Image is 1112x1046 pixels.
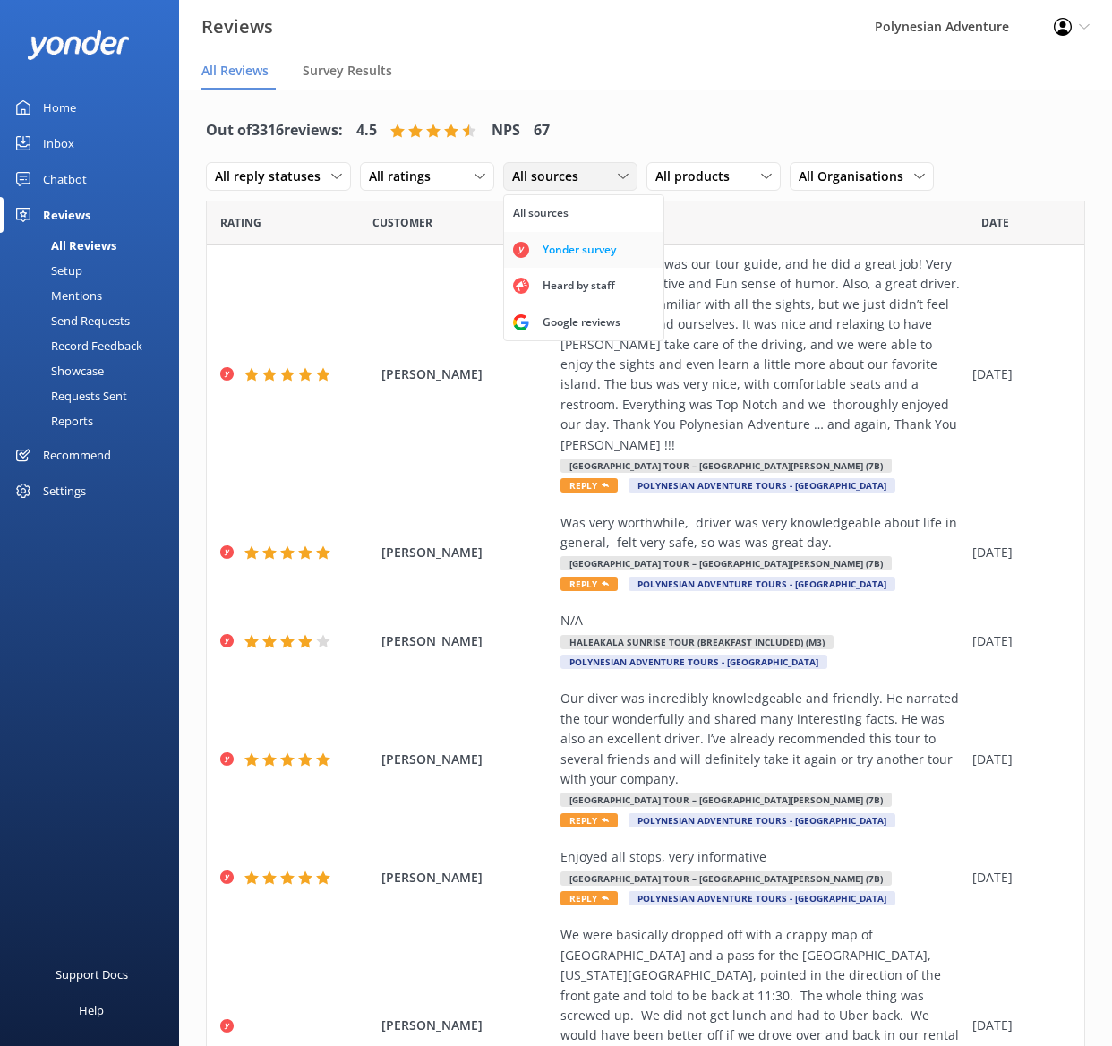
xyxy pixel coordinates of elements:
div: Send Requests [11,308,130,333]
span: All sources [512,167,589,186]
span: Polynesian Adventure Tours - [GEOGRAPHIC_DATA] [629,891,895,905]
div: Settings [43,473,86,509]
img: yonder-white-logo.png [27,30,130,60]
span: Reply [560,577,618,591]
div: Chatbot [43,161,87,197]
a: Showcase [11,358,179,383]
div: [DATE] [972,1016,1062,1035]
span: Polynesian Adventure Tours - [GEOGRAPHIC_DATA] [629,478,895,493]
span: All Organisations [799,167,914,186]
a: Requests Sent [11,383,179,408]
div: Mentions [11,283,102,308]
span: Reply [560,891,618,905]
div: Support Docs [56,956,128,992]
span: Polynesian Adventure Tours - [GEOGRAPHIC_DATA] [629,577,895,591]
span: All ratings [369,167,441,186]
span: Polynesian Adventure Tours - [GEOGRAPHIC_DATA] [629,813,895,827]
span: [GEOGRAPHIC_DATA] Tour – [GEOGRAPHIC_DATA][PERSON_NAME] (7B) [560,793,892,807]
span: Reply [560,478,618,493]
span: Date [220,214,261,231]
div: Requests Sent [11,383,127,408]
span: Date [981,214,1009,231]
span: Survey Results [303,62,392,80]
div: Inbox [43,125,74,161]
span: All reply statuses [215,167,331,186]
h4: 4.5 [356,119,377,142]
div: Setup [11,258,82,283]
span: [GEOGRAPHIC_DATA] Tour – [GEOGRAPHIC_DATA][PERSON_NAME] (7B) [560,459,892,473]
span: [PERSON_NAME] [381,631,552,651]
a: Setup [11,258,179,283]
div: [DATE] [972,364,1062,384]
a: Send Requests [11,308,179,333]
div: Our diver was incredibly knowledgeable and friendly. He narrated the tour wonderfully and shared ... [560,689,963,789]
span: Polynesian Adventure Tours - [GEOGRAPHIC_DATA] [560,655,827,669]
div: Record Feedback [11,333,142,358]
div: [DATE] [972,543,1062,562]
a: All Reviews [11,233,179,258]
span: [GEOGRAPHIC_DATA] Tour – [GEOGRAPHIC_DATA][PERSON_NAME] (7B) [560,871,892,886]
span: Reply [560,813,618,827]
div: Reports [11,408,93,433]
div: [DATE] [972,631,1062,651]
div: [DATE] [972,750,1062,769]
div: Was very worthwhile, driver was very knowledgeable about life in general, felt very safe, so was ... [560,513,963,553]
span: [PERSON_NAME] [381,1016,552,1035]
div: Heard by staff [529,277,629,295]
a: Reports [11,408,179,433]
h4: NPS [492,119,520,142]
span: Date [372,214,432,231]
div: Google reviews [529,313,634,331]
div: All sources [513,204,569,222]
span: All Reviews [201,62,269,80]
span: [PERSON_NAME] [381,543,552,562]
span: [PERSON_NAME] [381,750,552,769]
span: [PERSON_NAME] [381,364,552,384]
span: [PERSON_NAME] [381,868,552,887]
div: Yonder survey [529,241,629,259]
div: Enjoyed all stops, very informative [560,847,963,867]
div: Reviews [43,197,90,233]
div: Showcase [11,358,104,383]
div: N/A [560,611,963,630]
div: Help [79,992,104,1028]
div: [PERSON_NAME] was our tour guide, and he did a great job! Very Friendly, Informative and Fun sens... [560,254,963,455]
span: Haleakala Sunrise Tour (Breakfast Included) (M3) [560,635,834,649]
div: [DATE] [972,868,1062,887]
h3: Reviews [201,13,273,41]
h4: 67 [534,119,550,142]
h4: Out of 3316 reviews: [206,119,343,142]
div: Home [43,90,76,125]
div: All Reviews [11,233,116,258]
a: Record Feedback [11,333,179,358]
a: Mentions [11,283,179,308]
span: All products [655,167,740,186]
div: Recommend [43,437,111,473]
span: [GEOGRAPHIC_DATA] Tour – [GEOGRAPHIC_DATA][PERSON_NAME] (7B) [560,556,892,570]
